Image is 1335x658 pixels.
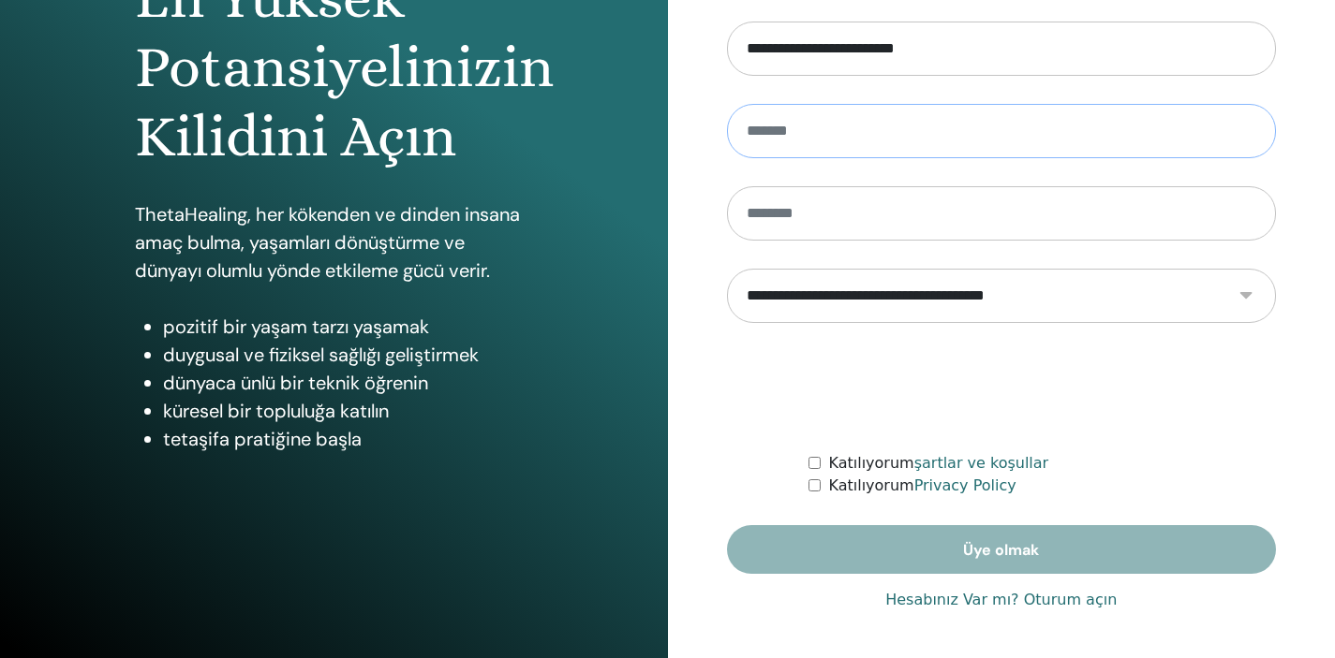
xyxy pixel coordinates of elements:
p: ThetaHealing, her kökenden ve dinden insana amaç bulma, yaşamları dönüştürme ve dünyayı olumlu yö... [135,200,533,285]
a: şartlar ve koşullar [914,454,1049,472]
iframe: reCAPTCHA [859,351,1144,424]
a: Privacy Policy [914,476,1016,494]
li: küresel bir topluluğa katılın [163,397,533,425]
a: Hesabınız Var mı? Oturum açın [885,589,1117,611]
li: tetaşifa pratiğine başla [163,425,533,453]
li: duygusal ve fiziksel sağlığı geliştirmek [163,341,533,369]
label: Katılıyorum [828,452,1048,475]
li: dünyaca ünlü bir teknik öğrenin [163,369,533,397]
li: pozitif bir yaşam tarzı yaşamak [163,313,533,341]
label: Katılıyorum [828,475,1016,497]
